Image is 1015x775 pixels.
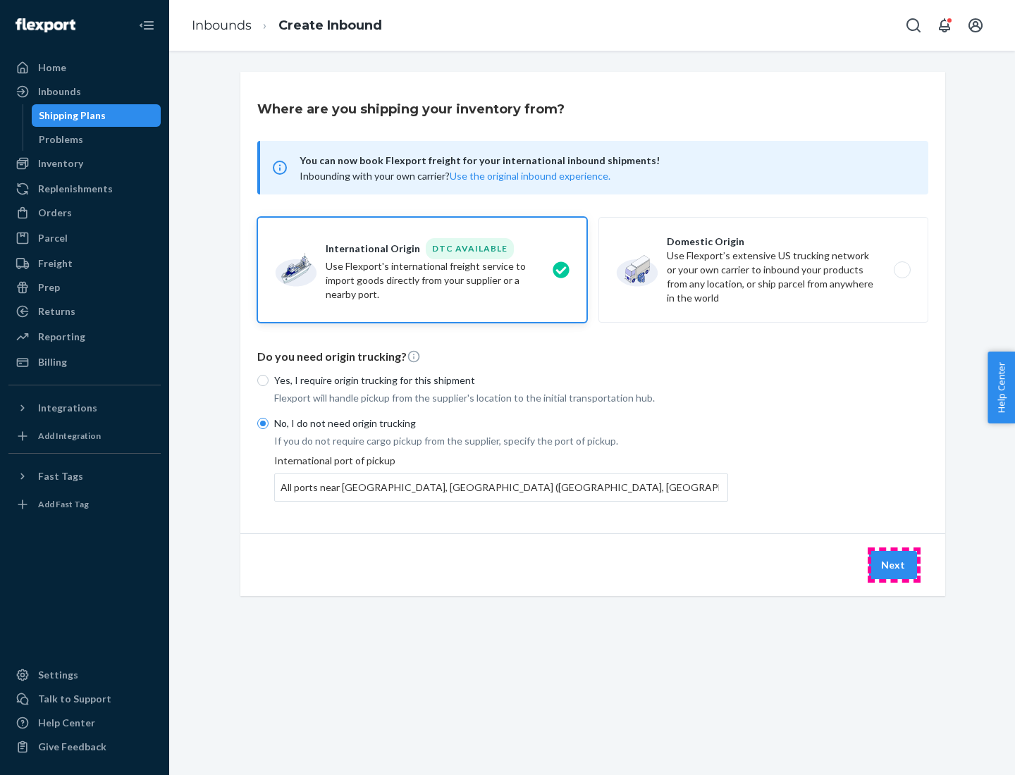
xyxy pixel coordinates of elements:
[38,355,67,369] div: Billing
[192,18,252,33] a: Inbounds
[38,716,95,730] div: Help Center
[274,454,728,502] div: International port of pickup
[8,325,161,348] a: Reporting
[961,11,990,39] button: Open account menu
[8,465,161,488] button: Fast Tags
[257,100,565,118] h3: Where are you shipping your inventory from?
[8,688,161,710] a: Talk to Support
[274,391,728,405] p: Flexport will handle pickup from the supplier's location to the initial transportation hub.
[8,664,161,686] a: Settings
[278,18,382,33] a: Create Inbound
[8,397,161,419] button: Integrations
[274,434,728,448] p: If you do not require cargo pickup from the supplier, specify the port of pickup.
[274,373,728,387] p: Yes, I require origin trucking for this shipment
[38,740,106,754] div: Give Feedback
[8,351,161,373] a: Billing
[8,152,161,175] a: Inventory
[38,61,66,75] div: Home
[39,108,106,123] div: Shipping Plans
[8,227,161,249] a: Parcel
[8,712,161,734] a: Help Center
[8,178,161,200] a: Replenishments
[38,469,83,483] div: Fast Tags
[38,156,83,170] div: Inventory
[257,349,928,365] p: Do you need origin trucking?
[8,201,161,224] a: Orders
[32,104,161,127] a: Shipping Plans
[38,304,75,318] div: Returns
[988,352,1015,423] button: Help Center
[8,300,161,323] a: Returns
[38,430,101,442] div: Add Integration
[8,425,161,447] a: Add Integration
[899,11,928,39] button: Open Search Box
[8,56,161,79] a: Home
[38,85,81,99] div: Inbounds
[38,498,89,510] div: Add Fast Tag
[38,206,72,220] div: Orders
[38,182,113,196] div: Replenishments
[38,256,73,271] div: Freight
[38,401,97,415] div: Integrations
[133,11,161,39] button: Close Navigation
[38,330,85,344] div: Reporting
[300,170,610,182] span: Inbounding with your own carrier?
[257,418,269,429] input: No, I do not need origin trucking
[38,668,78,682] div: Settings
[930,11,959,39] button: Open notifications
[38,280,60,294] div: Prep
[8,493,161,516] a: Add Fast Tag
[16,18,75,32] img: Flexport logo
[180,5,393,46] ol: breadcrumbs
[450,169,610,183] button: Use the original inbound experience.
[300,152,911,169] span: You can now book Flexport freight for your international inbound shipments!
[8,252,161,275] a: Freight
[274,416,728,430] p: No, I do not need origin trucking
[39,132,83,147] div: Problems
[38,692,111,706] div: Talk to Support
[869,551,917,579] button: Next
[8,736,161,758] button: Give Feedback
[8,80,161,103] a: Inbounds
[38,231,68,245] div: Parcel
[257,375,269,386] input: Yes, I require origin trucking for this shipment
[32,128,161,151] a: Problems
[8,276,161,299] a: Prep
